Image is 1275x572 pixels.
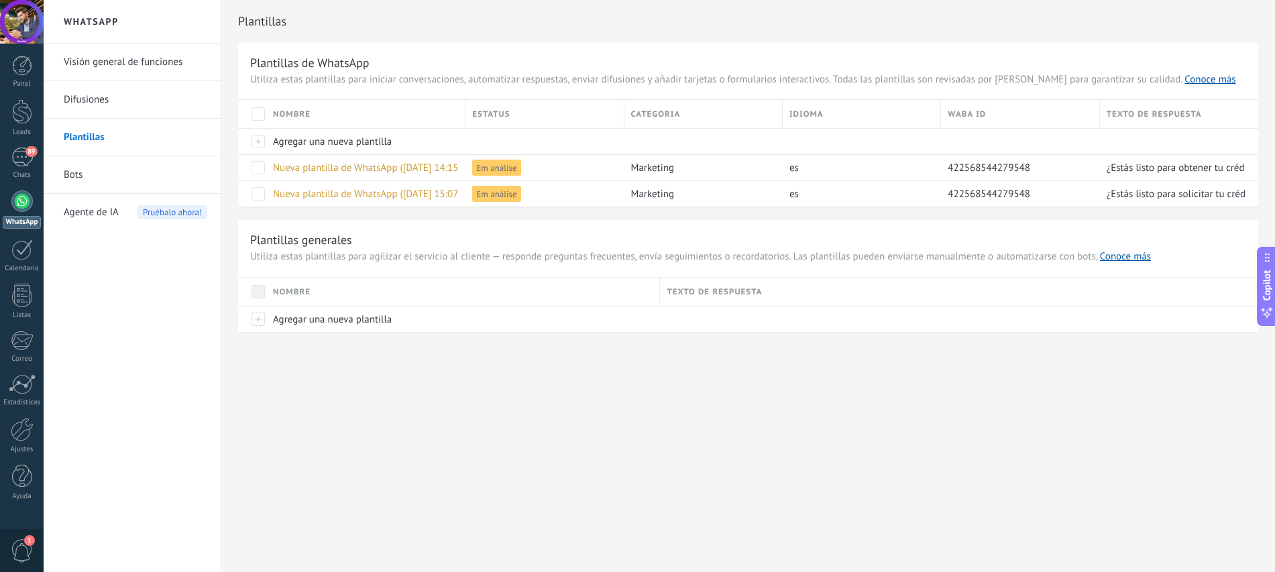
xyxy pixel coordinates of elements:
div: Listas [3,311,42,320]
div: Em análise [465,155,617,180]
a: Difusiones [64,81,207,119]
div: Panel [3,80,42,89]
span: ¿Estás listo para solicitar tu crédito? [1107,188,1262,201]
li: Plantillas [44,119,221,156]
div: es [783,155,934,180]
span: 422568544279548 [948,162,1030,174]
a: Bots [64,156,207,194]
li: Visión general de funciones [44,44,221,81]
a: Plantillas [64,119,207,156]
div: marketing [624,155,776,180]
span: 1 [24,535,35,546]
div: Chats [3,171,42,180]
div: Calendario [3,264,42,273]
div: Nombre [266,100,465,128]
span: Nueva plantilla de WhatsApp ([DATE] 15:07) [273,188,461,201]
span: Agregar una nueva plantilla [273,313,392,326]
span: Em análise [472,160,520,176]
a: Conoce más [1184,73,1235,86]
div: WhatsApp [3,216,41,229]
div: Ayuda [3,492,42,501]
li: Agente de IA [44,194,221,231]
a: Conoce más [1100,250,1151,263]
div: Texto de respuesta [1100,100,1258,128]
li: Bots [44,156,221,194]
div: Nombre [266,278,659,306]
div: Ajustes [3,445,42,454]
div: Estatus [465,100,623,128]
div: Idioma [783,100,940,128]
span: Em análise [472,186,520,202]
h3: Plantillas generales [250,232,1246,247]
div: Correo [3,355,42,363]
div: marketing [624,181,776,207]
li: Difusiones [44,81,221,119]
span: Agregar una nueva plantilla [273,135,392,148]
span: es [789,162,799,174]
div: Em análise [465,181,617,207]
a: Agente de IA Pruébalo ahora! [64,194,207,231]
div: es [783,181,934,207]
span: Nueva plantilla de WhatsApp ([DATE] 14:15) [273,162,461,174]
div: WABA ID [941,100,1099,128]
div: ¿Estás listo para solicitar tu crédito? [1100,181,1245,207]
span: es [789,188,799,201]
div: Texto de respuesta [660,278,1258,306]
span: Pruébalo ahora! [137,205,207,219]
div: 422568544279548 [941,181,1093,207]
span: Utiliza estas plantillas para iniciar conversaciones, automatizar respuestas, enviar difusiones y... [250,73,1246,87]
h2: Plantillas [238,8,1258,35]
div: Estadísticas [3,398,42,407]
span: 422568544279548 [948,188,1030,201]
span: Copilot [1260,270,1274,300]
div: 422568544279548 [941,155,1093,180]
span: marketing [631,188,674,201]
span: 89 [25,146,37,157]
span: Agente de IA [64,194,119,231]
span: ¿Estás listo para obtener tu crédito? [1107,162,1260,174]
h3: Plantillas de WhatsApp [250,55,1246,70]
div: ¿Estás listo para obtener tu crédito? [1100,155,1245,180]
div: Leads [3,128,42,137]
span: marketing [631,162,674,174]
span: Utiliza estas plantillas para agilizar el servicio al cliente — responde preguntas frecuentes, en... [250,250,1246,264]
div: Categoria [624,100,782,128]
a: Visión general de funciones [64,44,207,81]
